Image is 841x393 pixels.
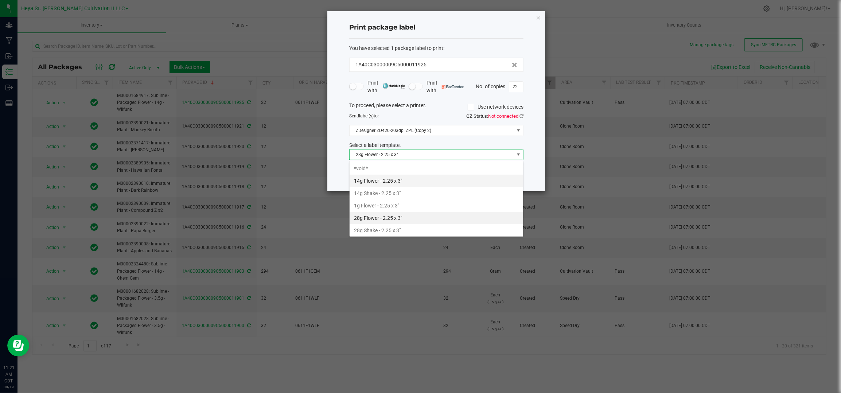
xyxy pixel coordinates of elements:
[349,45,443,51] span: You have selected 1 package label to print
[367,79,405,94] span: Print with
[468,103,523,111] label: Use network devices
[350,212,523,224] li: 28g Flower - 2.25 x 3"
[7,335,29,357] iframe: Resource center
[349,44,523,52] div: :
[349,113,379,118] span: Send to:
[350,125,514,136] span: ZDesigner ZD420-203dpi ZPL (Copy 2)
[344,141,529,149] div: Select a label template.
[350,175,523,187] li: 14g Flower - 2.25 x 3"
[383,83,405,89] img: mark_magic_cybra.png
[466,113,523,119] span: QZ Status:
[442,85,464,89] img: bartender.png
[350,224,523,237] li: 28g Shake - 2.25 x 3"
[359,113,374,118] span: label(s)
[344,102,529,113] div: To proceed, please select a printer.
[427,79,464,94] span: Print with
[488,113,518,119] span: Not connected
[350,187,523,199] li: 14g Shake - 2.25 x 3"
[349,23,523,32] h4: Print package label
[476,83,505,89] span: No. of copies
[350,199,523,212] li: 1g Flower - 2.25 x 3"
[350,149,514,160] span: 28g Flower - 2.25 x 3"
[355,61,427,69] span: 1A40C03000009C5000011925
